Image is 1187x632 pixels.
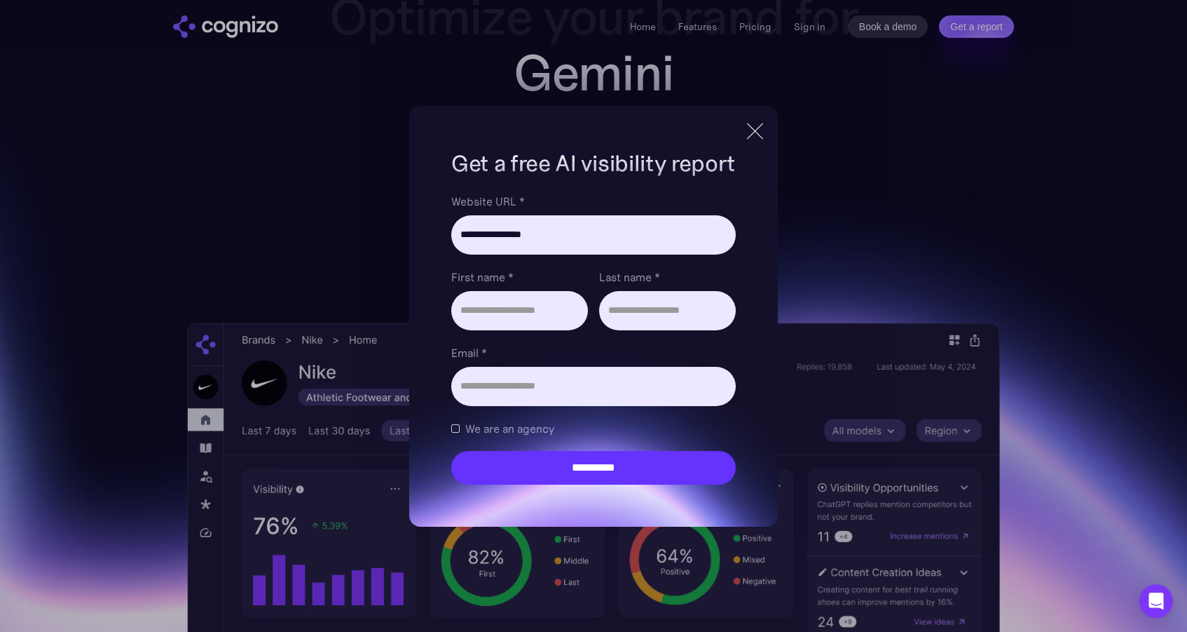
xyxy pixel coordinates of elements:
[465,420,554,437] span: We are an agency
[451,193,736,485] form: Brand Report Form
[451,344,736,361] label: Email *
[599,269,736,285] label: Last name *
[451,148,736,179] h1: Get a free AI visibility report
[1139,584,1173,618] div: Open Intercom Messenger
[451,269,588,285] label: First name *
[451,193,736,210] label: Website URL *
